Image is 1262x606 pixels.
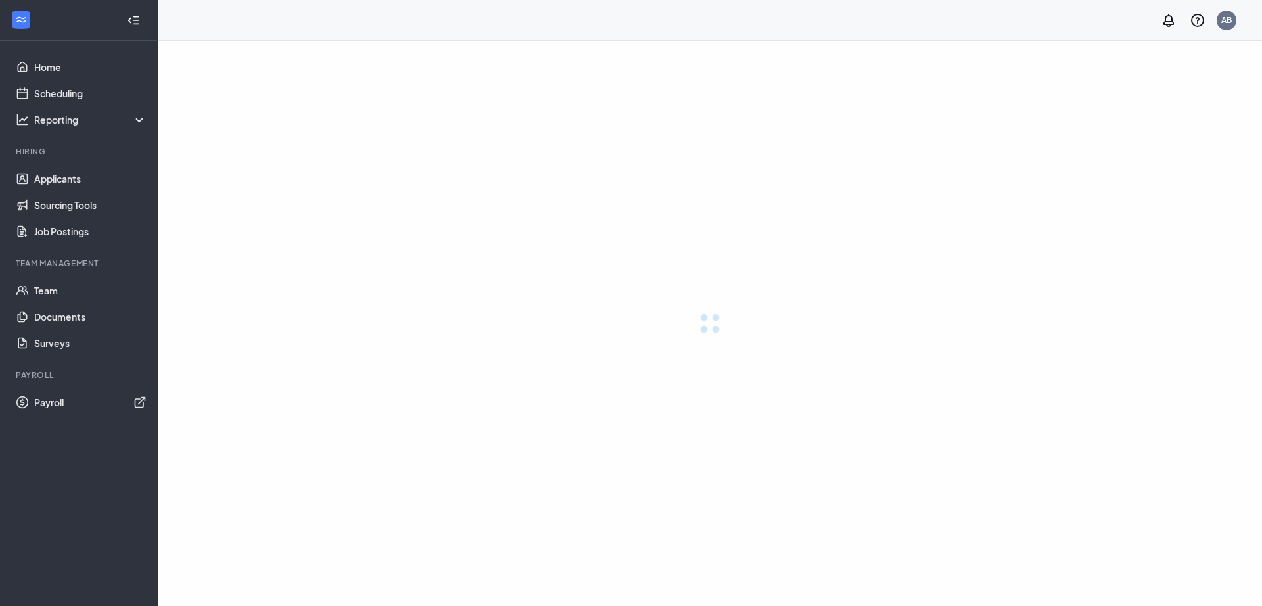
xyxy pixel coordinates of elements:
[34,192,147,218] a: Sourcing Tools
[1190,12,1205,28] svg: QuestionInfo
[34,277,147,304] a: Team
[16,146,144,157] div: Hiring
[34,54,147,80] a: Home
[127,14,140,27] svg: Collapse
[34,80,147,106] a: Scheduling
[34,166,147,192] a: Applicants
[34,330,147,356] a: Surveys
[16,369,144,381] div: Payroll
[34,304,147,330] a: Documents
[34,389,147,415] a: PayrollExternalLink
[16,113,29,126] svg: Analysis
[1161,12,1177,28] svg: Notifications
[16,258,144,269] div: Team Management
[1221,14,1232,26] div: AB
[14,13,28,26] svg: WorkstreamLogo
[34,218,147,245] a: Job Postings
[34,113,147,126] div: Reporting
